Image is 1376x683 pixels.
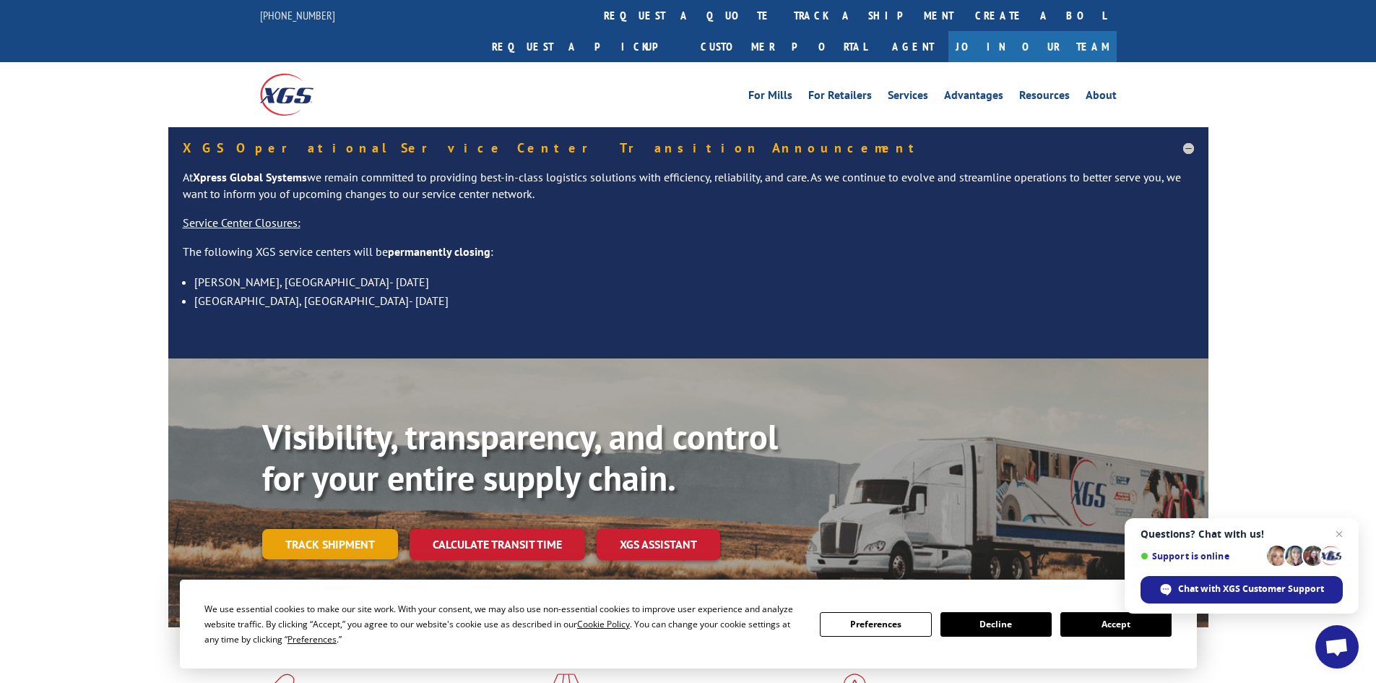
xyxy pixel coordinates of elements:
[183,142,1194,155] h5: XGS Operational Service Center Transition Announcement
[577,618,630,630] span: Cookie Policy
[260,8,335,22] a: [PHONE_NUMBER]
[690,31,878,62] a: Customer Portal
[940,612,1052,637] button: Decline
[204,601,802,647] div: We use essential cookies to make our site work. With your consent, we may also use non-essential ...
[597,529,720,560] a: XGS ASSISTANT
[888,90,928,106] a: Services
[183,215,300,230] u: Service Center Closures:
[183,244,1194,272] p: The following XGS service centers will be :
[410,529,585,560] a: Calculate transit time
[1315,625,1359,669] a: Open chat
[1141,576,1343,603] span: Chat with XGS Customer Support
[388,244,490,259] strong: permanently closing
[948,31,1117,62] a: Join Our Team
[1060,612,1172,637] button: Accept
[808,90,872,106] a: For Retailers
[748,90,792,106] a: For Mills
[1141,551,1262,562] span: Support is online
[1019,90,1070,106] a: Resources
[180,580,1197,669] div: Cookie Consent Prompt
[262,414,778,501] b: Visibility, transparency, and control for your entire supply chain.
[287,633,337,645] span: Preferences
[194,272,1194,291] li: [PERSON_NAME], [GEOGRAPHIC_DATA]- [DATE]
[1086,90,1117,106] a: About
[820,612,931,637] button: Preferences
[194,291,1194,310] li: [GEOGRAPHIC_DATA], [GEOGRAPHIC_DATA]- [DATE]
[878,31,948,62] a: Agent
[183,169,1194,215] p: At we remain committed to providing best-in-class logistics solutions with efficiency, reliabilit...
[1141,528,1343,540] span: Questions? Chat with us!
[1178,583,1324,596] span: Chat with XGS Customer Support
[262,529,398,559] a: Track shipment
[944,90,1003,106] a: Advantages
[193,170,307,184] strong: Xpress Global Systems
[481,31,690,62] a: Request a pickup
